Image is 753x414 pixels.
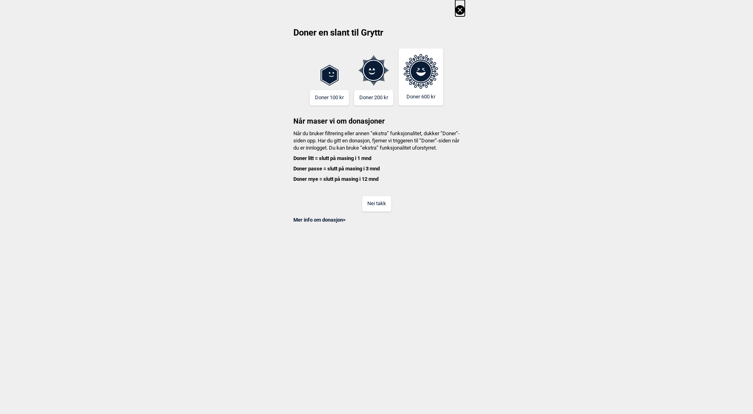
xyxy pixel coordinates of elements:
b: Doner litt = slutt på masing i 1 mnd [293,155,371,161]
h4: Når du bruker filtrering eller annen “ekstra” funksjonalitet, dukker “Doner”-siden opp. Har du gi... [288,130,465,183]
button: Doner 600 kr [398,48,443,106]
h3: Når maser vi om donasjoner [288,106,465,126]
h2: Doner en slant til Gryttr [288,27,465,44]
b: Doner passe = slutt på masing i 3 mnd [293,166,380,172]
a: Mer info om donasjon> [293,217,346,223]
b: Doner mye = slutt på masing i 12 mnd [293,176,378,182]
button: Nei takk [362,196,391,212]
button: Doner 200 kr [354,90,393,106]
button: Doner 100 kr [310,90,349,106]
